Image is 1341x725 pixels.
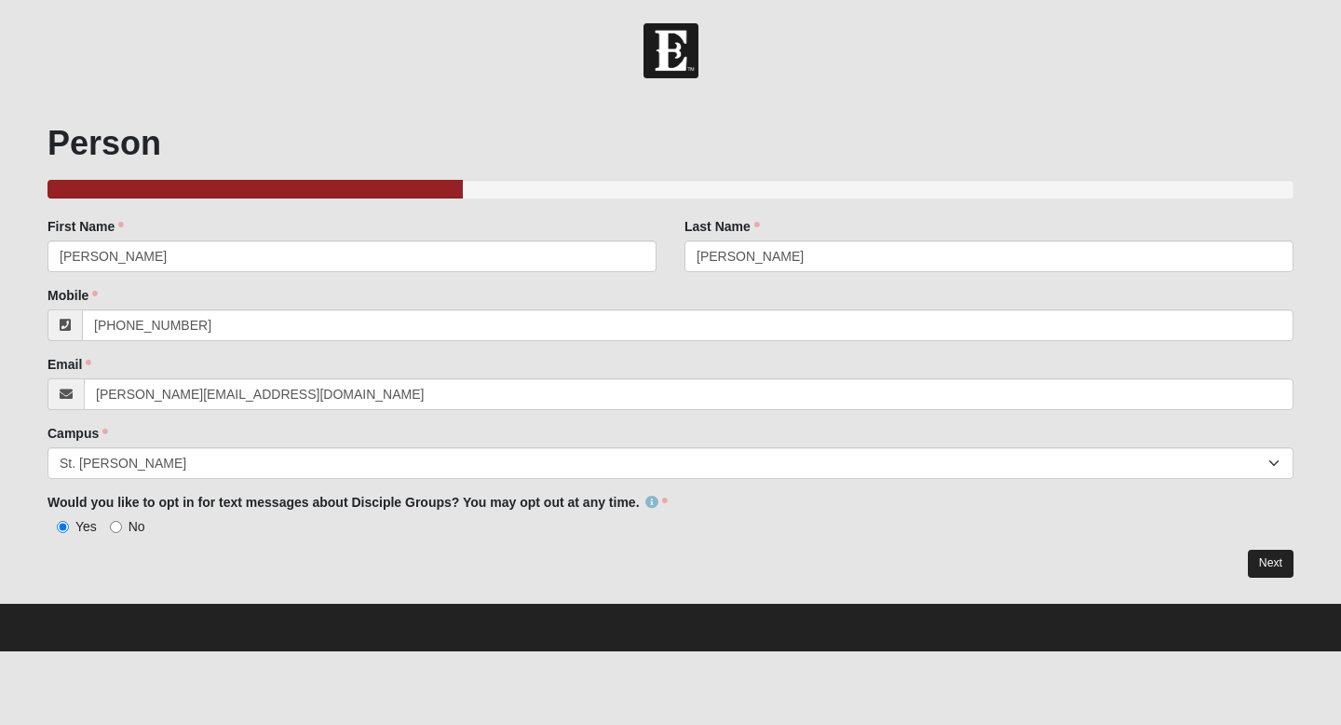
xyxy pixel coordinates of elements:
[47,493,668,512] label: Would you like to opt in for text messages about Disciple Groups? You may opt out at any time.
[47,424,108,443] label: Campus
[643,23,698,78] img: Church of Eleven22 Logo
[110,521,122,533] input: No
[129,519,145,534] span: No
[47,123,1294,163] h1: Person
[47,217,124,236] label: First Name
[47,286,98,305] label: Mobile
[57,521,69,533] input: Yes
[47,355,91,374] label: Email
[75,519,97,534] span: Yes
[684,217,760,236] label: Last Name
[1248,550,1294,577] a: Next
